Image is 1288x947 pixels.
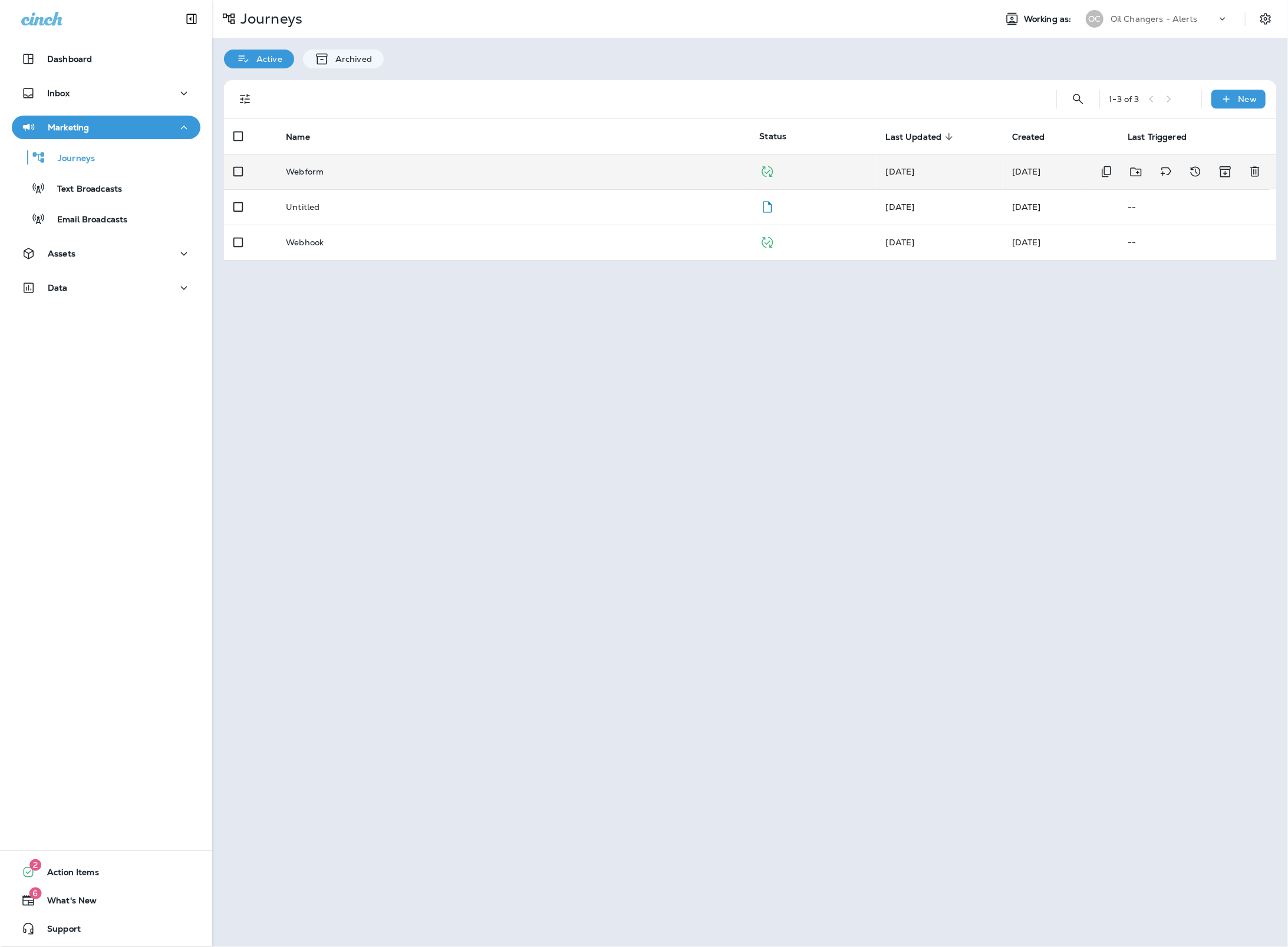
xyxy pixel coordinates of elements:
[886,166,915,177] span: Joy Matibiri
[1012,166,1041,177] span: Joy Matibiri
[286,131,325,142] span: Name
[1086,10,1103,28] div: OC
[12,242,200,265] button: Assets
[35,867,99,882] span: Action Items
[1184,160,1207,184] button: View Changelog
[45,184,122,195] p: Text Broadcasts
[1128,238,1267,247] p: --
[1128,202,1267,212] p: --
[886,237,915,248] span: Joy Matibiri
[760,236,775,246] span: Published
[760,200,775,211] span: Draft
[1095,160,1118,184] button: Duplicate
[886,132,942,142] span: Last Updated
[1066,87,1090,111] button: Search Journeys
[29,887,41,899] span: 6
[1109,94,1139,104] div: 1 - 3 of 3
[12,860,200,884] button: 2Action Items
[47,54,92,64] p: Dashboard
[35,924,81,938] span: Support
[233,87,257,111] button: Filters
[1213,160,1237,184] button: Archive
[1124,160,1148,184] button: Move to folder
[1128,131,1202,142] span: Last Triggered
[251,54,282,64] p: Active
[1255,8,1276,29] button: Settings
[1012,132,1045,142] span: Created
[46,153,95,165] p: Journeys
[12,145,200,170] button: Journeys
[12,206,200,231] button: Email Broadcasts
[886,202,915,212] span: Joy Matibiri
[1012,131,1060,142] span: Created
[286,132,310,142] span: Name
[886,131,957,142] span: Last Updated
[35,896,97,910] span: What's New
[12,176,200,200] button: Text Broadcasts
[1024,14,1074,24] span: Working as:
[1243,160,1267,184] button: Delete
[1238,94,1257,104] p: New
[330,54,372,64] p: Archived
[236,10,302,28] p: Journeys
[1154,160,1178,184] button: Add tags
[286,202,319,212] p: Untitled
[1012,202,1041,212] span: Joy Matibiri
[286,167,324,176] p: Webform
[12,889,200,912] button: 6What's New
[47,88,70,98] p: Inbox
[12,917,200,941] button: Support
[760,165,775,176] span: Published
[12,47,200,71] button: Dashboard
[1128,132,1187,142] span: Last Triggered
[175,7,208,31] button: Collapse Sidebar
[760,131,787,142] span: Status
[48,283,68,292] p: Data
[1012,237,1041,248] span: Joy Matibiri
[286,238,324,247] p: Webhook
[12,276,200,300] button: Data
[45,215,127,226] p: Email Broadcasts
[48,249,75,258] p: Assets
[12,116,200,139] button: Marketing
[12,81,200,105] button: Inbox
[29,859,41,871] span: 2
[1111,14,1198,24] p: Oil Changers - Alerts
[48,123,89,132] p: Marketing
